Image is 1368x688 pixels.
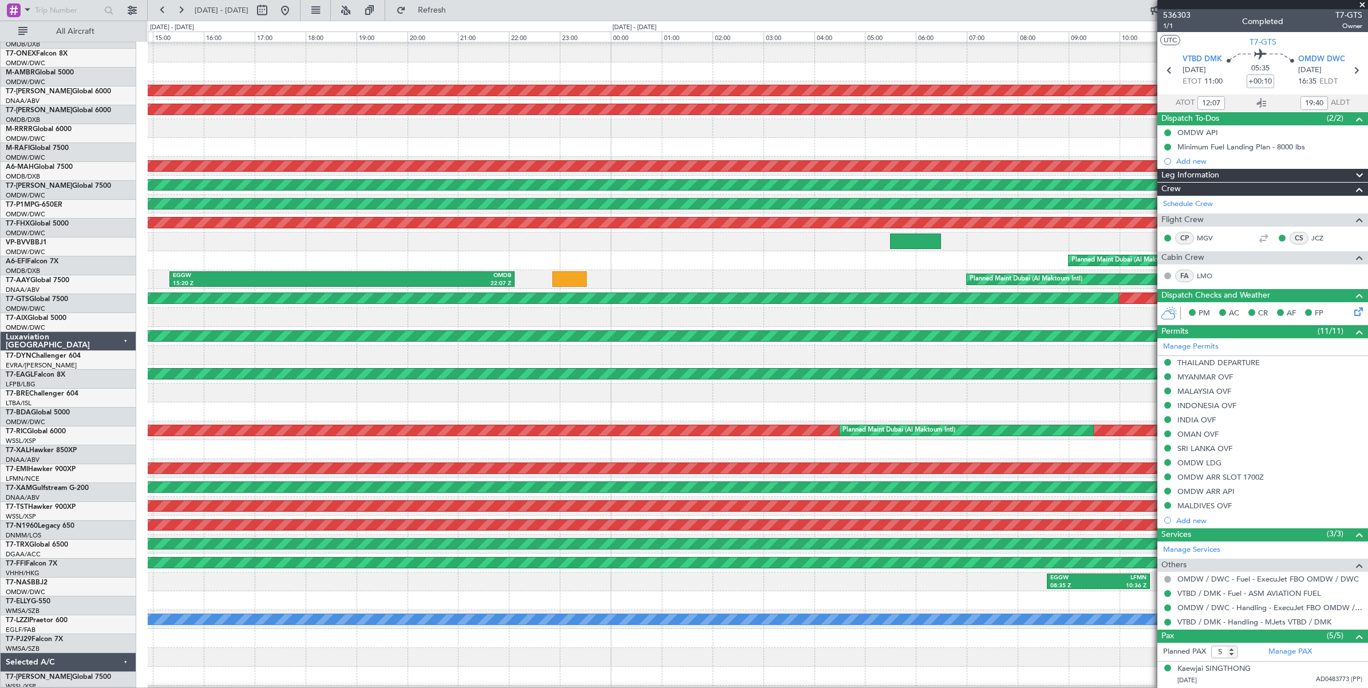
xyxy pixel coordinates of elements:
div: MYANMAR OVF [1177,372,1233,382]
a: T7-AIXGlobal 5000 [6,315,66,322]
a: T7-GTSGlobal 7500 [6,296,68,303]
a: T7-DYNChallenger 604 [6,353,81,359]
a: DNAA/ABV [6,493,39,502]
span: T7-NAS [6,579,31,586]
span: Owner [1335,21,1362,31]
a: VTBD / DMK - Fuel - ASM AVIATION FUEL [1177,588,1321,598]
a: T7-ONEXFalcon 8X [6,50,68,57]
span: T7-P1MP [6,201,34,208]
a: WMSA/SZB [6,607,39,615]
span: T7-PJ29 [6,636,31,643]
a: T7-[PERSON_NAME]Global 6000 [6,107,111,114]
a: T7-[PERSON_NAME]Global 7500 [6,183,111,189]
div: OMDW LDG [1177,458,1221,468]
span: (2/2) [1327,112,1343,124]
div: 00:00 [611,31,662,42]
span: T7-GTS [1250,36,1276,48]
span: ELDT [1319,76,1338,88]
div: 07:00 [967,31,1018,42]
span: T7-GTS [6,296,29,303]
a: T7-[PERSON_NAME]Global 7500 [6,674,111,681]
a: OMDW/DWC [6,588,45,596]
span: T7-XAM [6,485,32,492]
a: T7-TRXGlobal 6500 [6,541,68,548]
a: T7-[PERSON_NAME]Global 6000 [6,88,111,95]
div: Planned Maint Dubai (Al Maktoum Intl) [843,422,955,439]
a: DGAA/ACC [6,550,41,559]
a: OMDW/DWC [6,78,45,86]
div: 22:07 Z [342,280,511,288]
span: A6-EFI [6,258,27,265]
a: VHHH/HKG [6,569,39,578]
span: T7-[PERSON_NAME] [6,88,72,95]
div: INDONESIA OVF [1177,401,1236,410]
span: (5/5) [1327,630,1343,642]
a: OMDW/DWC [6,153,45,162]
a: OMDW/DWC [6,323,45,332]
span: Refresh [408,6,456,14]
a: EVRA/[PERSON_NAME] [6,361,77,370]
div: THAILAND DEPARTURE [1177,358,1260,367]
button: All Aircraft [13,22,124,41]
span: Cabin Crew [1161,251,1204,264]
span: T7-LZZI [6,617,29,624]
span: 16:35 [1298,76,1316,88]
div: 09:00 [1069,31,1120,42]
span: Services [1161,528,1191,541]
div: OMAN OVF [1177,429,1219,439]
a: T7-XAMGulfstream G-200 [6,485,89,492]
input: --:-- [1197,96,1225,110]
span: Dispatch To-Dos [1161,112,1219,125]
div: 15:20 Z [173,280,342,288]
a: M-AMBRGlobal 5000 [6,69,74,76]
div: [DATE] - [DATE] [150,23,194,33]
span: [DATE] [1177,676,1197,685]
span: M-RRRR [6,126,33,133]
a: Schedule Crew [1163,199,1213,210]
a: Manage Services [1163,544,1220,556]
span: AD0483773 (PP) [1316,675,1362,685]
span: ETOT [1183,76,1201,88]
span: ATOT [1176,97,1195,109]
a: M-RRRRGlobal 6000 [6,126,72,133]
span: T7-EAGL [6,371,34,378]
a: MGV [1197,233,1223,243]
a: T7-BDAGlobal 5000 [6,409,70,416]
a: OMDW / DWC - Fuel - ExecuJet FBO OMDW / DWC [1177,574,1359,584]
span: 11:00 [1204,76,1223,88]
div: EGGW [173,272,342,280]
span: M-AMBR [6,69,35,76]
div: 19:00 [357,31,408,42]
div: 15:00 [153,31,204,42]
a: WSSL/XSP [6,437,36,445]
div: 16:00 [204,31,255,42]
a: T7-EMIHawker 900XP [6,466,76,473]
div: OMDW ARR SLOT 1700Z [1177,472,1264,482]
span: (3/3) [1327,528,1343,540]
div: INDIA OVF [1177,415,1216,425]
span: AC [1229,308,1239,319]
a: M-RAFIGlobal 7500 [6,145,69,152]
a: Manage Permits [1163,341,1219,353]
a: OMDB/DXB [6,40,40,49]
input: Trip Number [35,2,101,19]
div: Planned Maint Dubai (Al Maktoum Intl) [1072,252,1184,269]
button: UTC [1160,35,1180,45]
span: PM [1199,308,1210,319]
a: T7-XALHawker 850XP [6,447,77,454]
span: T7-GTS [1335,9,1362,21]
div: FA [1175,270,1194,282]
a: OMDW/DWC [6,229,45,238]
div: Planned Maint Dubai (Al Maktoum Intl) [970,271,1082,288]
button: Refresh [391,1,460,19]
a: OMDB/DXB [6,267,40,275]
a: OMDB/DXB [6,172,40,181]
a: OMDW/DWC [6,210,45,219]
a: LFPB/LBG [6,380,35,389]
div: 22:00 [509,31,560,42]
a: WSSL/XSP [6,512,36,521]
a: T7-P1MPG-650ER [6,201,62,208]
span: T7-TRX [6,541,29,548]
div: OMDB [342,272,511,280]
span: T7-ELLY [6,598,31,605]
